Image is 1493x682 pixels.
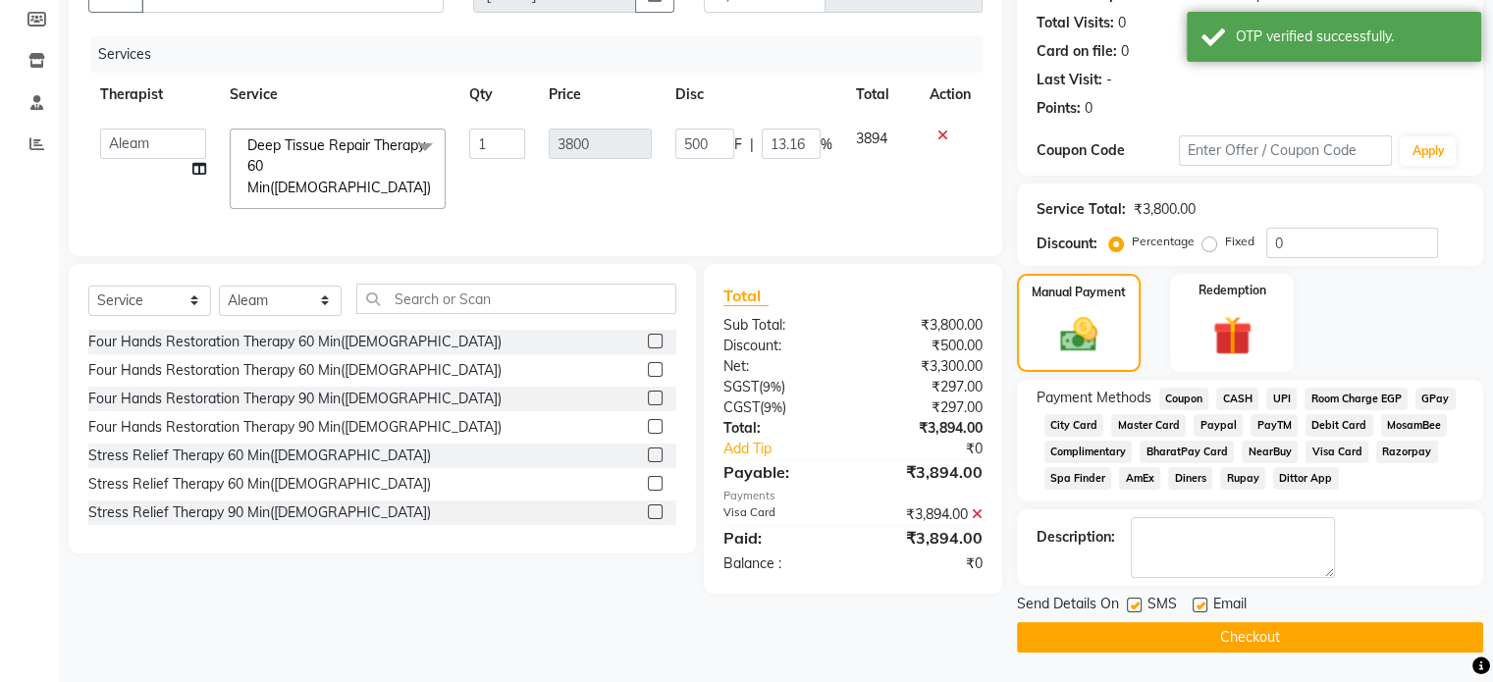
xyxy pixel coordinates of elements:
[1037,388,1151,408] span: Payment Methods
[709,460,853,484] div: Payable:
[1225,233,1254,250] label: Fixed
[709,526,853,550] div: Paid:
[1147,594,1177,618] span: SMS
[1140,441,1234,463] span: BharatPay Card
[1236,26,1466,47] div: OTP verified successfully.
[877,439,996,459] div: ₹0
[88,360,502,381] div: Four Hands Restoration Therapy 60 Min([DEMOGRAPHIC_DATA])
[88,446,431,466] div: Stress Relief Therapy 60 Min([DEMOGRAPHIC_DATA])
[853,526,997,550] div: ₹3,894.00
[537,73,664,117] th: Price
[853,553,997,574] div: ₹0
[1017,594,1119,618] span: Send Details On
[723,378,759,395] span: SGST
[723,488,983,504] div: Payments
[853,356,997,377] div: ₹3,300.00
[844,73,917,117] th: Total
[821,134,832,155] span: %
[709,418,853,439] div: Total:
[1119,467,1160,490] span: AmEx
[431,179,440,196] a: x
[1037,70,1102,90] div: Last Visit:
[88,474,431,495] div: Stress Relief Therapy 60 Min([DEMOGRAPHIC_DATA])
[709,439,877,459] a: Add Tip
[88,73,218,117] th: Therapist
[1251,414,1298,437] span: PayTM
[1200,311,1264,360] img: _gift.svg
[853,504,997,525] div: ₹3,894.00
[1134,199,1196,220] div: ₹3,800.00
[1194,414,1243,437] span: Paypal
[1037,234,1097,254] div: Discount:
[88,502,431,523] div: Stress Relief Therapy 90 Min([DEMOGRAPHIC_DATA])
[1376,441,1438,463] span: Razorpay
[218,73,457,117] th: Service
[856,130,887,147] span: 3894
[763,379,781,394] span: 9%
[734,134,742,155] span: F
[853,397,997,418] div: ₹297.00
[1305,388,1408,410] span: Room Charge EGP
[853,336,997,356] div: ₹500.00
[1121,41,1129,62] div: 0
[1381,414,1448,437] span: MosamBee
[1242,441,1298,463] span: NearBuy
[457,73,537,117] th: Qty
[1044,414,1104,437] span: City Card
[1111,414,1186,437] span: Master Card
[709,553,853,574] div: Balance :
[88,417,502,438] div: Four Hands Restoration Therapy 90 Min([DEMOGRAPHIC_DATA])
[1085,98,1093,119] div: 0
[1037,13,1114,33] div: Total Visits:
[247,136,431,196] span: Deep Tissue Repair Therapy 60 Min([DEMOGRAPHIC_DATA])
[853,377,997,397] div: ₹297.00
[356,284,676,314] input: Search or Scan
[1044,467,1112,490] span: Spa Finder
[918,73,983,117] th: Action
[709,504,853,525] div: Visa Card
[88,332,502,352] div: Four Hands Restoration Therapy 60 Min([DEMOGRAPHIC_DATA])
[1179,135,1393,166] input: Enter Offer / Coupon Code
[1032,284,1126,301] label: Manual Payment
[1159,388,1209,410] span: Coupon
[723,398,760,416] span: CGST
[709,356,853,377] div: Net:
[1306,414,1373,437] span: Debit Card
[1037,41,1117,62] div: Card on file:
[853,315,997,336] div: ₹3,800.00
[709,315,853,336] div: Sub Total:
[764,399,782,415] span: 9%
[1273,467,1339,490] span: Dittor App
[1266,388,1297,410] span: UPI
[1168,467,1212,490] span: Diners
[88,389,502,409] div: Four Hands Restoration Therapy 90 Min([DEMOGRAPHIC_DATA])
[1044,441,1133,463] span: Complimentary
[90,36,997,73] div: Services
[1199,282,1266,299] label: Redemption
[1118,13,1126,33] div: 0
[1037,199,1126,220] div: Service Total:
[1037,527,1115,548] div: Description:
[1037,140,1179,161] div: Coupon Code
[1400,136,1456,166] button: Apply
[853,460,997,484] div: ₹3,894.00
[1220,467,1265,490] span: Rupay
[1216,388,1258,410] span: CASH
[1037,98,1081,119] div: Points:
[853,418,997,439] div: ₹3,894.00
[723,286,769,306] span: Total
[750,134,754,155] span: |
[1017,622,1483,653] button: Checkout
[1306,441,1368,463] span: Visa Card
[709,397,853,418] div: ( )
[1048,313,1109,356] img: _cash.svg
[1415,388,1456,410] span: GPay
[1106,70,1112,90] div: -
[709,336,853,356] div: Discount:
[709,377,853,397] div: ( )
[1213,594,1247,618] span: Email
[664,73,844,117] th: Disc
[1132,233,1195,250] label: Percentage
